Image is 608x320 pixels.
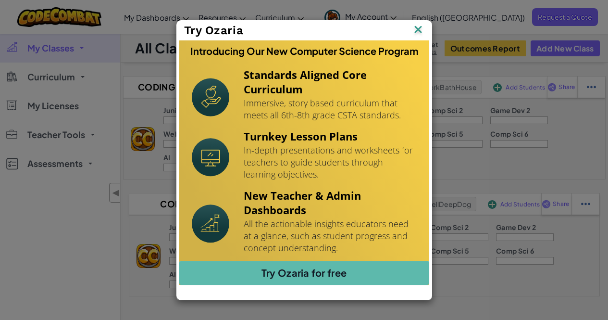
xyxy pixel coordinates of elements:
[412,23,424,38] img: IconClose.svg
[244,218,417,254] p: All the actionable insights educators need at a glance, such as student progress and concept unde...
[244,97,417,121] p: Immersive, story based curriculum that meets all 6th-8th grade CSTA standards.
[192,138,229,177] img: Icon_Turnkey.svg
[179,261,429,285] a: Try Ozaria for free
[190,45,418,57] h3: Introducing Our New Computer Science Program
[244,129,417,143] h4: Turnkey Lesson Plans
[192,205,229,243] img: Icon_NewTeacherDashboard.svg
[192,78,229,116] img: Icon_StandardsAlignment.svg
[184,24,244,37] span: Try Ozaria
[244,67,417,96] h4: Standards Aligned Core Curriculum
[244,188,417,217] h4: New Teacher & Admin Dashboards
[244,144,417,180] p: In-depth presentations and worksheets for teachers to guide students through learning objectives.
